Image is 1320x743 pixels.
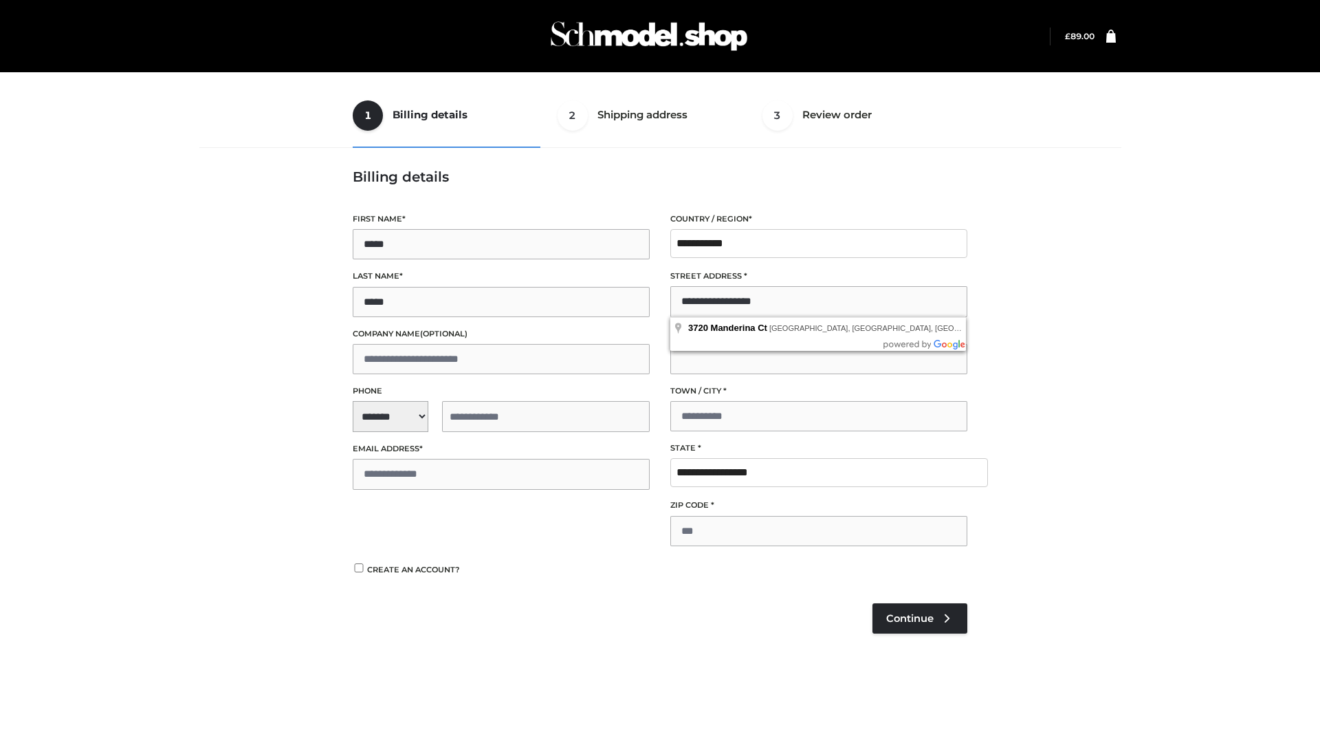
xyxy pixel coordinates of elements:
[670,270,967,283] label: Street address
[769,324,1014,332] span: [GEOGRAPHIC_DATA], [GEOGRAPHIC_DATA], [GEOGRAPHIC_DATA]
[353,327,650,341] label: Company name
[353,442,650,455] label: Email address
[670,385,967,398] label: Town / City
[688,323,708,333] span: 3720
[353,169,967,185] h3: Billing details
[367,565,460,574] span: Create an account?
[420,329,467,338] span: (optional)
[670,213,967,226] label: Country / Region
[353,385,650,398] label: Phone
[670,442,967,455] label: State
[886,612,934,625] span: Continue
[1065,31,1070,41] span: £
[546,9,752,63] img: Schmodel Admin 964
[670,499,967,512] label: ZIP Code
[1065,31,1094,41] a: £89.00
[872,603,967,634] a: Continue
[353,563,365,572] input: Create an account?
[353,213,650,226] label: First name
[353,270,650,283] label: Last name
[1065,31,1094,41] bdi: 89.00
[711,323,767,333] span: Manderina Ct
